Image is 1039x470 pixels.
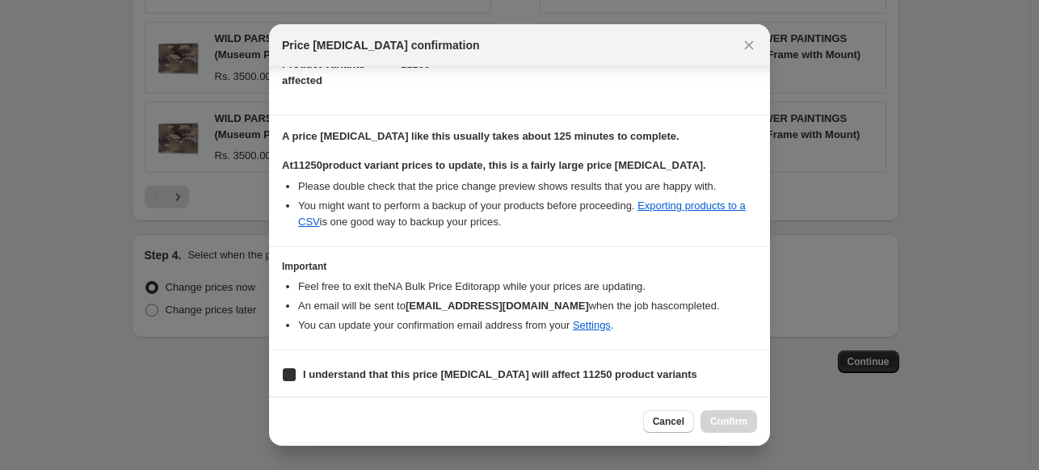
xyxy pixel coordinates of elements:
[282,37,480,53] span: Price [MEDICAL_DATA] confirmation
[406,300,589,312] b: [EMAIL_ADDRESS][DOMAIN_NAME]
[298,178,757,195] li: Please double check that the price change preview shows results that you are happy with.
[303,368,697,380] b: I understand that this price [MEDICAL_DATA] will affect 11250 product variants
[298,199,746,228] a: Exporting products to a CSV
[573,319,611,331] a: Settings
[653,415,684,428] span: Cancel
[298,317,757,334] li: You can update your confirmation email address from your .
[282,130,679,142] b: A price [MEDICAL_DATA] like this usually takes about 125 minutes to complete.
[298,298,757,314] li: An email will be sent to when the job has completed .
[738,34,760,57] button: Close
[298,198,757,230] li: You might want to perform a backup of your products before proceeding. is one good way to backup ...
[282,159,706,171] b: At 11250 product variant prices to update, this is a fairly large price [MEDICAL_DATA].
[282,260,757,273] h3: Important
[298,279,757,295] li: Feel free to exit the NA Bulk Price Editor app while your prices are updating.
[643,410,694,433] button: Cancel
